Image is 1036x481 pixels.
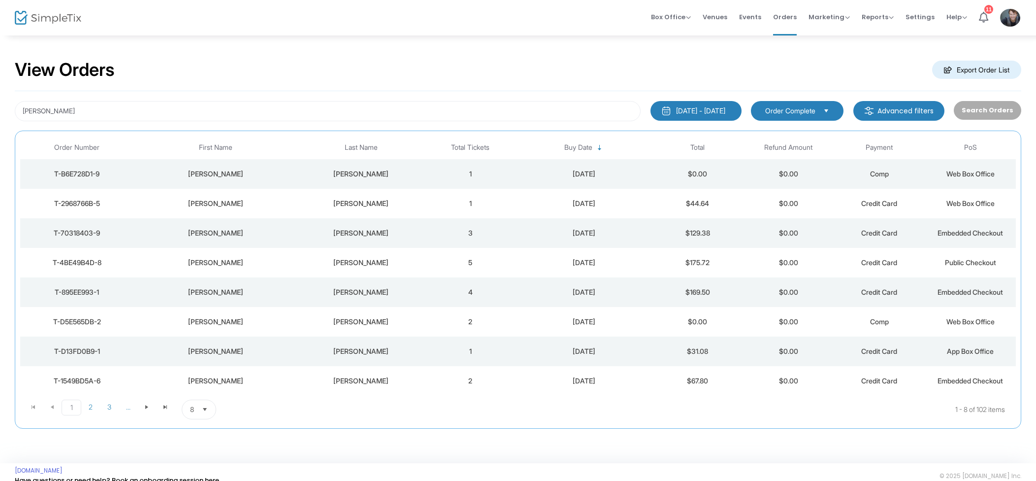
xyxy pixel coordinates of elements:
span: Sortable [596,144,604,152]
div: Hudson [300,287,422,297]
div: 2025-08-12 [518,228,649,238]
div: 2025-04-23 [518,376,649,386]
div: Data table [20,136,1016,396]
td: $129.38 [652,218,743,248]
td: 1 [425,189,516,218]
td: $0.00 [743,366,834,396]
div: Barry [300,228,422,238]
div: Brooker [300,376,422,386]
div: 2025-07-11 [518,287,649,297]
kendo-pager-info: 1 - 8 of 102 items [314,400,1005,419]
div: Cole [300,199,422,208]
td: $0.00 [743,307,834,337]
td: $0.00 [743,337,834,366]
span: Credit Card [861,347,897,355]
span: Go to the next page [137,400,156,414]
div: T-895EE993-1 [23,287,131,297]
span: Go to the last page [162,403,169,411]
th: Refund Amount [743,136,834,159]
span: Web Box Office [946,317,995,326]
span: Page 4 [119,400,137,414]
span: Comp [870,317,889,326]
span: PoS [964,143,977,152]
span: Page 1 [62,400,81,415]
button: [DATE] - [DATE] [650,101,742,121]
m-button: Advanced filters [853,101,944,121]
td: 2 [425,366,516,396]
div: T-2968766B-5 [23,199,131,208]
span: Credit Card [861,258,897,267]
span: Reports [862,12,894,22]
div: Cole [300,169,422,179]
span: First Name [199,143,232,152]
span: Last Name [345,143,378,152]
span: Credit Card [861,377,897,385]
div: T-1549BD5A-6 [23,376,131,386]
td: $169.50 [652,277,743,307]
td: 3 [425,218,516,248]
td: $0.00 [743,277,834,307]
div: 2025-08-13 [518,169,649,179]
th: Total [652,136,743,159]
div: T-4BE49B4D-8 [23,258,131,268]
div: Giasson [300,317,422,327]
span: Page 2 [81,400,100,414]
span: Page 3 [100,400,119,414]
span: Credit Card [861,288,897,296]
td: $0.00 [652,307,743,337]
div: Giasson [300,346,422,356]
m-button: Export Order List [932,61,1021,79]
div: 2025-07-17 [518,258,649,268]
td: $0.00 [743,218,834,248]
h2: View Orders [15,59,115,81]
td: $44.64 [652,189,743,218]
td: $0.00 [743,189,834,218]
input: Search by name, email, phone, order number, ip address, or last 4 digits of card [15,101,641,121]
div: Amanda [136,287,295,297]
div: Amanda [136,346,295,356]
div: Amanda [136,199,295,208]
span: Help [946,12,967,22]
td: $67.80 [652,366,743,396]
img: monthly [661,106,671,116]
span: Marketing [809,12,850,22]
div: Amanda [136,376,295,386]
div: T-D5E565DB-2 [23,317,131,327]
td: 4 [425,277,516,307]
span: Credit Card [861,229,897,237]
button: Select [819,105,833,116]
span: Embedded Checkout [938,377,1003,385]
div: Pritchard [300,258,422,268]
div: 2025-08-13 [518,199,649,208]
td: 2 [425,307,516,337]
td: 1 [425,159,516,189]
img: filter [864,106,874,116]
span: Web Box Office [946,170,995,178]
span: Go to the last page [156,400,175,414]
span: Embedded Checkout [938,229,1003,237]
a: [DOMAIN_NAME] [15,467,63,475]
div: Amanda [136,169,295,179]
span: Web Box Office [946,199,995,207]
td: 1 [425,337,516,366]
div: T-B6E728D1-9 [23,169,131,179]
td: $0.00 [652,159,743,189]
span: Order Complete [765,106,815,116]
span: Embedded Checkout [938,288,1003,296]
span: Comp [870,170,889,178]
span: Public Checkout [945,258,996,267]
td: $0.00 [743,159,834,189]
div: Amanda [136,228,295,238]
span: © 2025 [DOMAIN_NAME] Inc. [939,472,1021,480]
span: Payment [866,143,893,152]
span: Venues [703,4,727,30]
div: [DATE] - [DATE] [676,106,725,116]
span: Box Office [651,12,691,22]
td: $31.08 [652,337,743,366]
span: 8 [190,405,194,414]
td: $175.72 [652,248,743,277]
td: 5 [425,248,516,277]
td: $0.00 [743,248,834,277]
span: App Box Office [947,347,994,355]
div: T-D13FD0B9-1 [23,346,131,356]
